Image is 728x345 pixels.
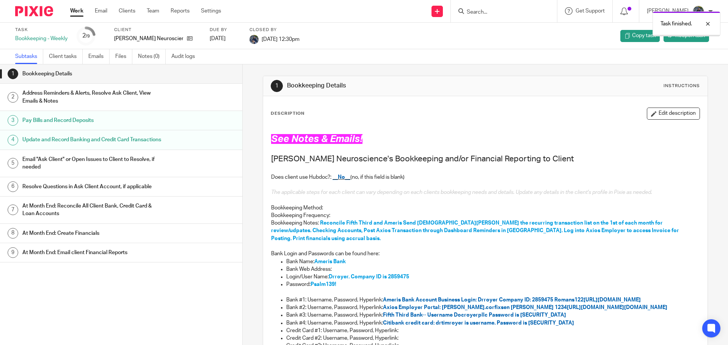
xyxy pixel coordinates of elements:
[15,6,53,16] img: Pixie
[138,49,166,64] a: Notes (0)
[8,247,18,258] div: 9
[8,115,18,126] div: 3
[8,135,18,145] div: 4
[8,205,18,215] div: 7
[82,31,90,40] div: 2
[271,80,283,92] div: 1
[286,281,699,288] p: Password:
[664,83,700,89] div: Instructions
[692,5,704,17] img: 20210918_184149%20(2).jpg
[286,334,699,342] p: Credit Card #2: Username, Password, Hyperlink:
[22,154,164,173] h1: Email "Ask Client" or Open Issues to Client to Resolve, if needed
[171,49,201,64] a: Audit logs
[286,265,699,273] p: Bank Web Address:
[86,34,90,38] small: /9
[567,305,667,310] a: [URL][DOMAIN_NAME][DOMAIN_NAME]
[271,153,699,165] h2: [PERSON_NAME] Neuroscience's Bookkeeping and/or Financial Reporting to Client
[271,220,680,241] span: Reconcile Fifth Third and Ameris Send [DEMOGRAPHIC_DATA][PERSON_NAME] the recurring transaction l...
[8,158,18,169] div: 5
[383,320,574,326] span: Citibank credit card: drtimroyer is username. Password is [SECURITY_DATA]
[210,35,240,42] div: [DATE]
[383,312,566,318] span: Fifth Third Bank-- Username Docroyerpllc Password is [SECURITY_DATA]
[201,7,221,15] a: Settings
[114,27,200,33] label: Client
[333,175,350,180] span: __No__
[383,297,584,303] span: Ameris Bank Account Business Login: Drroyer Company ID: 2859475 Romans122
[22,228,164,239] h1: At Month End: Create Financials
[119,7,135,15] a: Clients
[329,274,409,279] span: Drroyer. Company ID is 2859475
[383,305,567,310] span: Axios Employer Portal: [PERSON_NAME].corfixsen [PERSON_NAME] 1234
[22,68,164,80] h1: Bookkeeping Details
[271,111,304,117] p: Description
[286,258,699,265] p: Bank Name:
[271,212,699,219] p: Bookkeeping Frequency:
[49,49,83,64] a: Client tasks
[286,304,699,311] p: Bank #2: Username, Password, Hyperlink:
[271,173,699,181] p: Does client use Hubdoc?: (no, if this field is blank)
[262,36,300,42] span: [DATE] 12:30pm
[15,35,67,42] div: Bookkeeping - Weekly
[210,27,240,33] label: Due by
[8,92,18,103] div: 2
[8,181,18,192] div: 6
[271,219,699,242] p: Bookkeeping Notes:
[647,108,700,120] button: Edit description
[271,190,652,195] span: The applicable steps for each client can vary depending on each clients bookkeeping needs and det...
[22,87,164,107] h1: Address Reminders & Alerts, Resolve Ask Client, View Emails & Notes
[271,250,699,258] p: Bank Login and Passwords can be found here:
[286,319,699,327] p: Bank #4: Username, Password, Hyperlink:
[584,297,641,303] a: [URL][DOMAIN_NAME]
[8,228,18,239] div: 8
[15,49,43,64] a: Subtasks
[311,282,336,287] span: Psalm139!
[115,49,132,64] a: Files
[8,69,18,79] div: 1
[15,27,67,33] label: Task
[286,311,699,319] p: Bank #3: Username, Password, Hyperlink:
[286,273,699,281] p: Login/User Name:
[271,204,699,212] p: Bookkeeping Method:
[271,134,362,144] span: See Notes & Emails!
[147,7,159,15] a: Team
[314,259,346,264] span: Ameris Bank
[249,35,259,44] img: 20210918_184149%20(2).jpg
[22,134,164,145] h1: Update and Record Banking and Credit Card Transactions
[22,247,164,258] h1: At Month End: Email client Financial Reports
[286,327,699,334] p: Credit Card #1: Username, Password, Hyperlink:
[22,181,164,192] h1: Resolve Questions in Ask Client Account, if applicable
[249,27,300,33] label: Closed by
[661,20,692,28] p: Task finished.
[114,35,183,42] p: [PERSON_NAME] Neuroscience
[70,7,83,15] a: Work
[95,7,107,15] a: Email
[286,296,699,304] p: Bank #1: Username, Password, Hyperlink:
[22,200,164,220] h1: At Month End: Reconcile All Client Bank, Credit Card & Loan Accounts
[287,82,502,90] h1: Bookkeeping Details
[171,7,190,15] a: Reports
[22,115,164,126] h1: Pay Bills and Record Deposits
[88,49,110,64] a: Emails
